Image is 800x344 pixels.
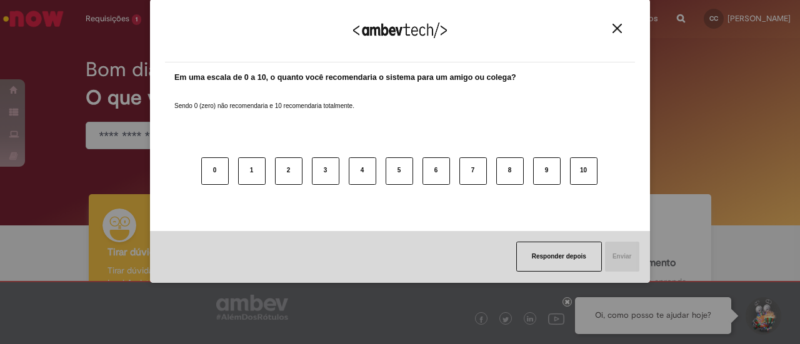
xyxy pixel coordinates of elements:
[238,157,266,185] button: 1
[516,242,602,272] button: Responder depois
[312,157,339,185] button: 3
[201,157,229,185] button: 0
[386,157,413,185] button: 5
[353,22,447,38] img: Logo Ambevtech
[174,87,354,111] label: Sendo 0 (zero) não recomendaria e 10 recomendaria totalmente.
[422,157,450,185] button: 6
[609,23,626,34] button: Close
[349,157,376,185] button: 4
[496,157,524,185] button: 8
[533,157,561,185] button: 9
[459,157,487,185] button: 7
[174,72,516,84] label: Em uma escala de 0 a 10, o quanto você recomendaria o sistema para um amigo ou colega?
[275,157,302,185] button: 2
[612,24,622,33] img: Close
[570,157,597,185] button: 10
